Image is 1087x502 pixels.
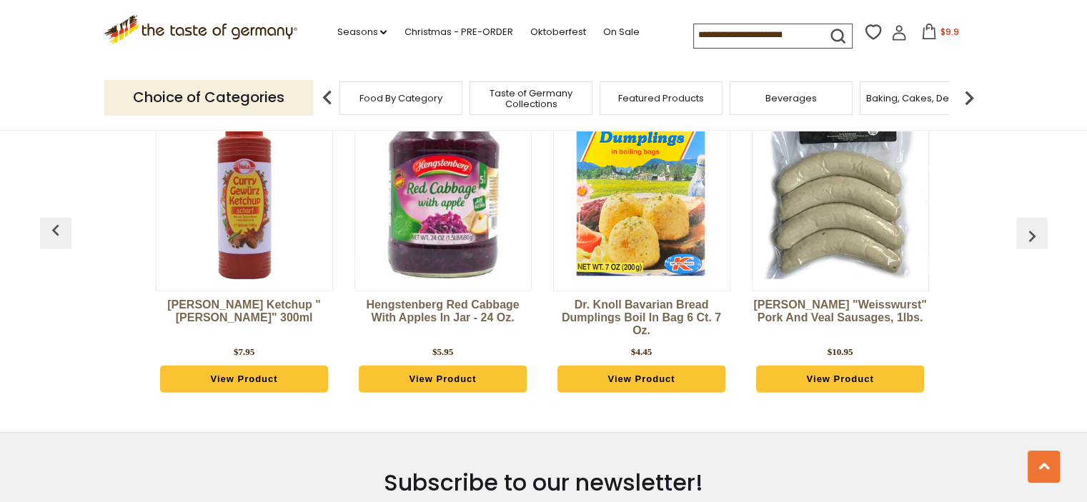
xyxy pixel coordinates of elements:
h3: Subscribe to our newsletter! [255,468,832,497]
a: Food By Category [359,93,442,104]
a: Dr. Knoll Bavarian Bread Dumplings Boil in Bag 6 ct. 7 oz. [553,298,730,341]
img: previous arrow [44,219,67,242]
a: View Product [359,366,527,393]
img: previous arrow [313,84,342,112]
p: Choice of Categories [104,80,313,115]
div: $7.95 [234,345,254,359]
a: [PERSON_NAME] "Weisswurst" Pork and Veal Sausages, 1lbs. [752,298,929,341]
a: View Product [756,366,925,393]
img: previous arrow [1021,225,1043,248]
img: Hengstenberg Red Cabbage with Apples in Jar - 24 oz. [355,104,531,279]
img: Dr. Knoll Bavarian Bread Dumplings Boil in Bag 6 ct. 7 oz. [554,104,730,279]
a: Christmas - PRE-ORDER [404,24,512,40]
a: On Sale [602,24,639,40]
a: View Product [557,366,726,393]
span: $9.9 [940,26,958,38]
div: $5.95 [432,345,453,359]
a: [PERSON_NAME] Ketchup "[PERSON_NAME]" 300ml [156,298,333,341]
div: $4.45 [631,345,652,359]
a: Seasons [337,24,387,40]
img: Hela Curry Ketchup [157,104,332,279]
img: Binkert's [753,104,928,279]
a: Featured Products [618,93,704,104]
a: Taste of Germany Collections [474,88,588,109]
button: $9.9 [910,24,971,45]
a: Baking, Cakes, Desserts [866,93,977,104]
a: View Product [160,366,329,393]
a: Hengstenberg Red Cabbage with Apples in Jar - 24 oz. [354,298,532,341]
img: next arrow [955,84,983,112]
a: Beverages [765,93,817,104]
a: Oktoberfest [530,24,585,40]
div: $10.95 [828,345,853,359]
